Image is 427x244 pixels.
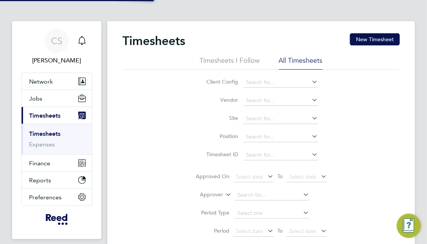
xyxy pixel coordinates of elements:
span: To [275,226,285,236]
button: Finance [22,155,92,171]
span: CS [51,36,62,46]
button: Reports [22,172,92,188]
a: Timesheets [29,130,60,137]
label: Client Config [204,78,238,85]
li: Timesheets I Follow [200,56,260,70]
div: Timesheets [22,124,92,154]
input: Search for... [244,150,318,160]
label: Approved On [195,173,229,180]
span: Finance [29,160,50,167]
span: Select date [236,228,263,235]
input: Search for... [244,95,318,106]
label: Period Type [195,209,229,216]
input: Search for... [235,190,309,200]
button: Preferences [22,189,92,205]
label: Period [195,227,229,234]
label: Vendor [204,96,238,103]
button: Engage Resource Center [397,214,421,238]
span: Select date [289,228,316,235]
input: Search for... [244,113,318,124]
button: Jobs [22,90,92,107]
nav: Main navigation [12,21,101,239]
input: Select one [235,208,309,219]
a: Expenses [29,141,55,148]
span: Jobs [29,95,42,102]
span: To [275,171,285,181]
span: Preferences [29,194,62,201]
span: Timesheets [29,112,60,119]
a: CS[PERSON_NAME] [21,29,92,65]
input: Search for... [244,77,318,88]
h2: Timesheets [122,33,185,48]
span: Clare Smith [21,56,92,65]
label: Timesheet ID [204,151,238,158]
li: All Timesheets [279,56,323,70]
label: Site [204,115,238,121]
label: Approver [189,191,223,199]
span: Reports [29,177,51,184]
span: Select date [236,173,263,180]
a: Go to home page [21,213,92,225]
button: Network [22,73,92,90]
span: Select date [289,173,316,180]
span: Network [29,78,53,85]
img: freesy-logo-retina.png [46,213,67,225]
button: Timesheets [22,107,92,124]
label: Position [204,133,238,140]
button: New Timesheet [350,33,400,45]
input: Search for... [244,132,318,142]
